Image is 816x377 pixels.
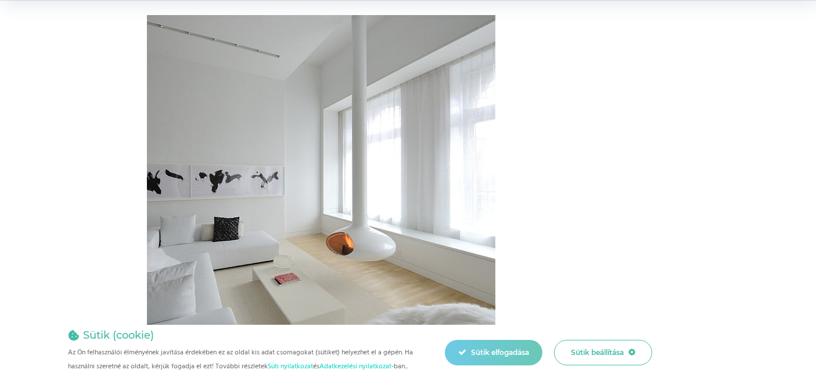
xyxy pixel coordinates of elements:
[554,340,652,365] div: Sütik beállítása
[84,329,154,342] h4: Sütik (cookie)
[268,361,314,372] a: Süti nyilatkozat
[147,15,495,353] img: minimal nappali 16
[69,346,422,374] p: Az Ön felhasználói élményének javítása érdekében ez az oldal kis adat csomagokat (sütiket) helyez...
[445,340,542,365] div: Sütik elfogadása
[320,361,392,372] a: Adatkezelési nyilatkozat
